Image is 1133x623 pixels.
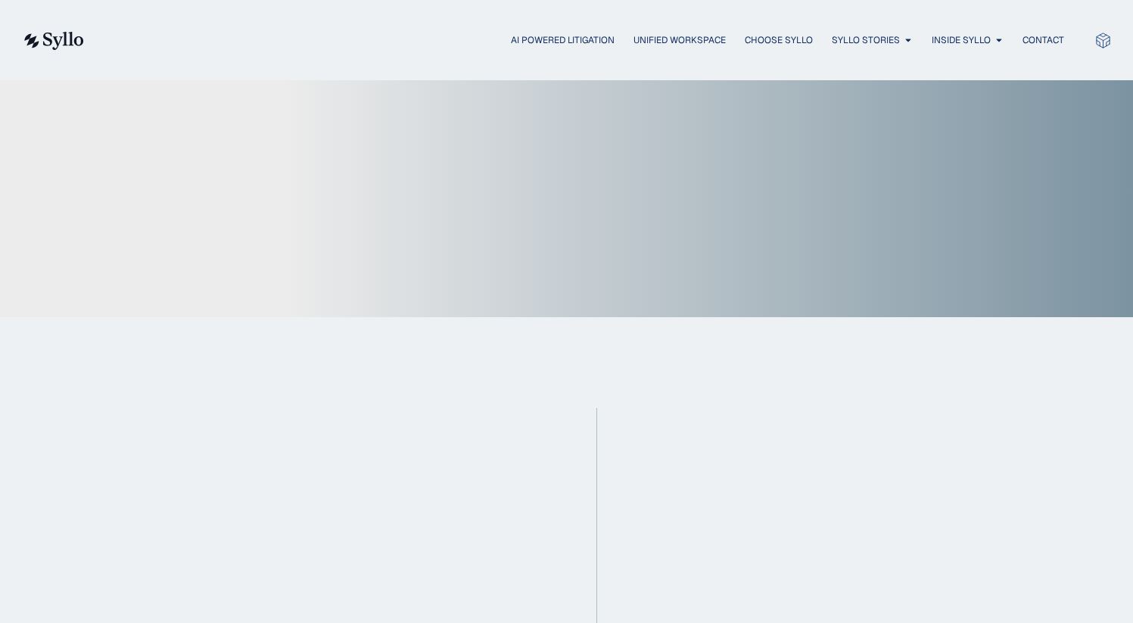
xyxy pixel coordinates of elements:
a: Contact [1023,33,1064,47]
img: syllo [22,32,84,50]
a: AI Powered Litigation [511,33,615,47]
a: Unified Workspace [633,33,726,47]
a: Choose Syllo [745,33,813,47]
a: Inside Syllo [932,33,991,47]
div: Menu Toggle [114,33,1064,48]
nav: Menu [114,33,1064,48]
a: Syllo Stories [832,33,900,47]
